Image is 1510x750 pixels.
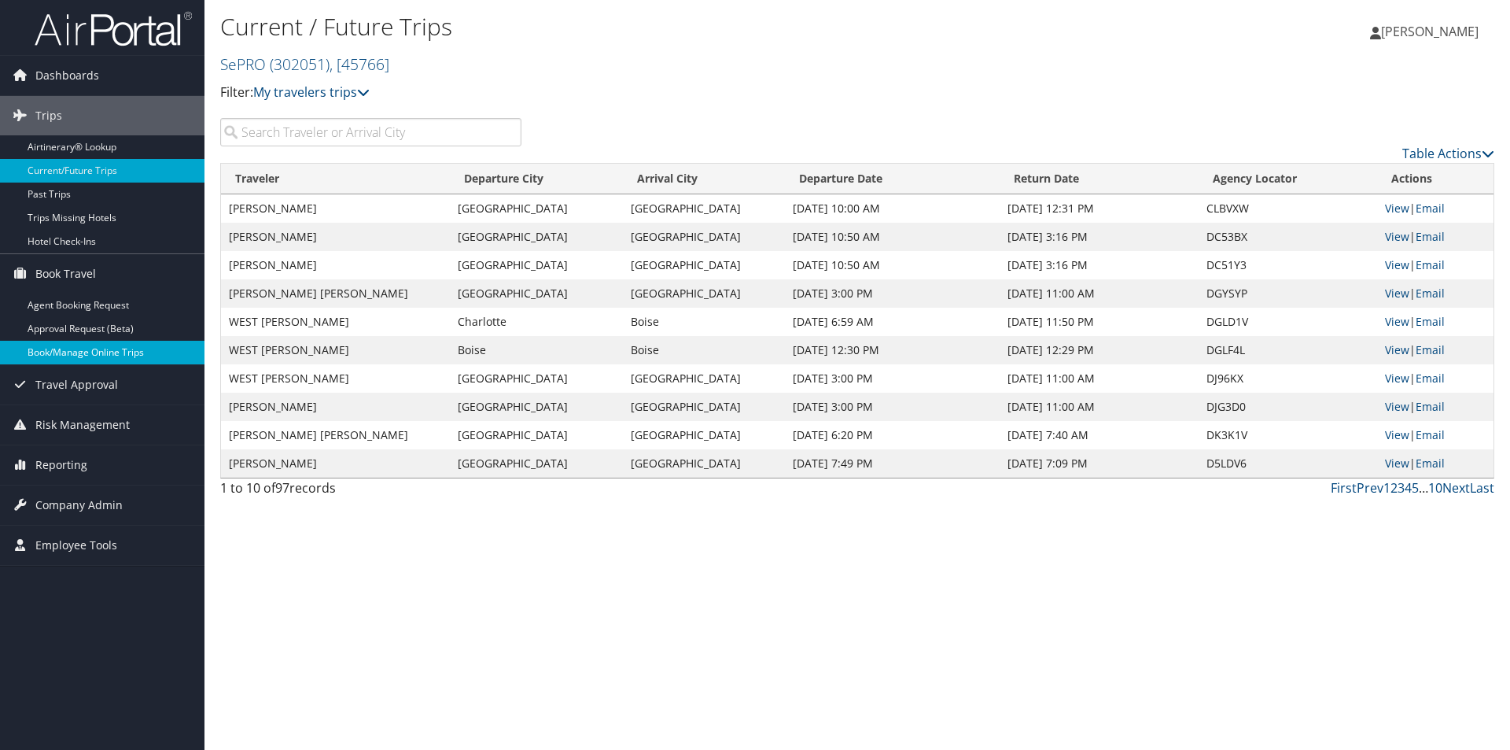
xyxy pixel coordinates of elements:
td: WEST [PERSON_NAME] [221,364,450,393]
span: Risk Management [35,405,130,445]
span: Reporting [35,445,87,485]
td: [DATE] 10:00 AM [785,194,999,223]
td: DGLD1V [1199,308,1377,336]
td: [GEOGRAPHIC_DATA] [623,393,786,421]
td: [GEOGRAPHIC_DATA] [623,251,786,279]
td: | [1377,308,1493,336]
a: View [1385,286,1409,301]
td: [PERSON_NAME] [221,449,450,478]
div: 1 to 10 of records [220,478,521,505]
a: View [1385,456,1409,471]
td: | [1377,223,1493,251]
a: Last [1470,479,1494,497]
td: | [1377,336,1493,364]
td: [DATE] 3:00 PM [785,279,999,308]
a: Email [1416,257,1445,272]
td: [DATE] 12:30 PM [785,336,999,364]
a: View [1385,342,1409,357]
span: Dashboards [35,56,99,95]
a: 2 [1390,479,1398,497]
a: Email [1416,427,1445,442]
span: 97 [275,479,289,497]
td: | [1377,364,1493,393]
a: View [1385,314,1409,329]
td: D5LDV6 [1199,449,1377,478]
a: 1 [1383,479,1390,497]
td: [GEOGRAPHIC_DATA] [450,279,623,308]
td: Charlotte [450,308,623,336]
td: | [1377,194,1493,223]
a: 5 [1412,479,1419,497]
a: View [1385,201,1409,216]
td: [GEOGRAPHIC_DATA] [623,421,786,449]
th: Arrival City: activate to sort column ascending [623,164,786,194]
td: [GEOGRAPHIC_DATA] [450,364,623,393]
td: [GEOGRAPHIC_DATA] [450,449,623,478]
td: [GEOGRAPHIC_DATA] [450,421,623,449]
a: Email [1416,229,1445,244]
td: [DATE] 11:50 PM [1000,308,1199,336]
a: Email [1416,342,1445,357]
td: | [1377,279,1493,308]
td: | [1377,393,1493,421]
td: [DATE] 10:50 AM [785,223,999,251]
td: Boise [623,308,786,336]
td: [DATE] 6:59 AM [785,308,999,336]
a: [PERSON_NAME] [1370,8,1494,55]
a: View [1385,257,1409,272]
a: View [1385,371,1409,386]
th: Traveler: activate to sort column ascending [221,164,450,194]
span: [PERSON_NAME] [1381,23,1479,40]
td: [GEOGRAPHIC_DATA] [450,194,623,223]
img: airportal-logo.png [35,10,192,47]
td: WEST [PERSON_NAME] [221,308,450,336]
td: DGLF4L [1199,336,1377,364]
td: [GEOGRAPHIC_DATA] [623,449,786,478]
td: [GEOGRAPHIC_DATA] [450,393,623,421]
td: DK3K1V [1199,421,1377,449]
td: [DATE] 11:00 AM [1000,393,1199,421]
td: [GEOGRAPHIC_DATA] [450,223,623,251]
a: View [1385,229,1409,244]
a: Email [1416,399,1445,414]
a: View [1385,427,1409,442]
a: Email [1416,456,1445,471]
a: View [1385,399,1409,414]
td: [PERSON_NAME] [221,251,450,279]
td: [PERSON_NAME] [221,194,450,223]
th: Agency Locator: activate to sort column ascending [1199,164,1377,194]
span: Book Travel [35,254,96,294]
td: | [1377,421,1493,449]
a: Email [1416,314,1445,329]
a: First [1331,479,1357,497]
a: Table Actions [1402,145,1494,162]
a: 3 [1398,479,1405,497]
td: [DATE] 10:50 AM [785,251,999,279]
a: My travelers trips [253,83,370,101]
td: [DATE] 7:49 PM [785,449,999,478]
a: Email [1416,371,1445,386]
a: 10 [1428,479,1442,497]
td: [DATE] 11:00 AM [1000,279,1199,308]
th: Actions [1377,164,1493,194]
td: [PERSON_NAME] [PERSON_NAME] [221,421,450,449]
a: Next [1442,479,1470,497]
td: DGYSYP [1199,279,1377,308]
td: [DATE] 3:16 PM [1000,251,1199,279]
td: WEST [PERSON_NAME] [221,336,450,364]
td: DC51Y3 [1199,251,1377,279]
td: [DATE] 7:40 AM [1000,421,1199,449]
td: [DATE] 12:31 PM [1000,194,1199,223]
span: Employee Tools [35,526,117,565]
th: Departure City: activate to sort column ascending [450,164,623,194]
td: CLBVXW [1199,194,1377,223]
td: [PERSON_NAME] [221,223,450,251]
td: [GEOGRAPHIC_DATA] [450,251,623,279]
span: , [ 45766 ] [330,54,389,75]
td: [GEOGRAPHIC_DATA] [623,223,786,251]
td: [DATE] 6:20 PM [785,421,999,449]
td: Boise [450,336,623,364]
td: [DATE] 3:16 PM [1000,223,1199,251]
td: [DATE] 3:00 PM [785,364,999,393]
span: Company Admin [35,486,123,525]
